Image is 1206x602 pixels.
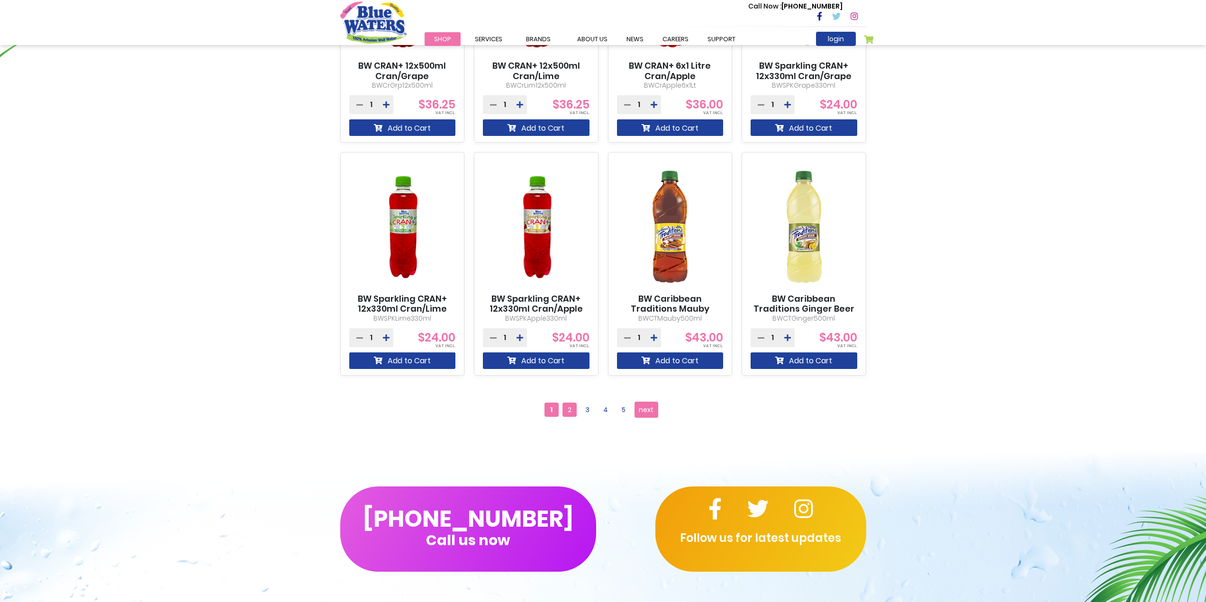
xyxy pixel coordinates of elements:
a: BW Sparkling CRAN+ 12x330ml Cran/Lime [349,294,456,314]
span: $36.25 [553,97,589,112]
img: BW Sparkling CRAN+ 12x330ml Cran/Apple [483,161,589,294]
a: BW Sparkling CRAN+ 12x330ml Cran/Apple [483,294,589,314]
button: Add to Cart [349,352,456,369]
span: $43.00 [685,330,723,345]
p: BWCrApple6x1Lt [617,81,724,90]
button: Add to Cart [617,352,724,369]
p: [PHONE_NUMBER] [748,1,843,11]
a: BW CRAN+ 12x500ml Cran/Lime [483,61,589,81]
img: BW Caribbean Traditions Ginger Beer 12x500ml [751,161,857,294]
p: BWCTGinger500ml [751,314,857,323]
button: [PHONE_NUMBER]Call us now [340,486,596,572]
a: store logo [340,1,407,43]
a: 2 [562,403,577,417]
span: $43.00 [819,330,857,345]
a: BW Sparkling CRAN+ 12x330ml Cran/Grape [751,61,857,81]
a: 5 [617,403,631,417]
span: 1 [544,403,559,417]
a: 4 [598,403,613,417]
a: about us [568,32,617,46]
a: BW Caribbean Traditions Ginger Beer 12x500ml [751,294,857,324]
p: BWSPKLime330ml [349,314,456,323]
a: BW CRAN+ 6x1 Litre Cran/Apple [617,61,724,81]
span: $24.00 [552,330,589,345]
p: Follow us for latest updates [655,530,866,547]
img: BW Sparkling CRAN+ 12x330ml Cran/Lime [349,161,456,294]
button: Add to Cart [751,352,857,369]
span: $36.25 [418,97,455,112]
span: Brands [526,35,551,44]
a: BW Caribbean Traditions Mauby 12x500ml [617,294,724,324]
span: Call Now : [748,1,781,11]
span: $36.00 [686,97,723,112]
p: BWCrLim12x500ml [483,81,589,90]
span: Services [475,35,502,44]
img: BW Caribbean Traditions Mauby 12x500ml [617,161,724,294]
span: $24.00 [418,330,455,345]
p: BWCTMauby500ml [617,314,724,323]
button: Add to Cart [751,119,857,136]
span: Call us now [426,538,510,543]
p: BWSPKApple330ml [483,314,589,323]
button: Add to Cart [483,352,589,369]
span: next [639,403,653,417]
span: Shop [434,35,451,44]
a: next [635,402,658,418]
p: BWCrGrp12x500ml [349,81,456,90]
a: News [617,32,653,46]
a: 3 [580,403,595,417]
button: Add to Cart [617,119,724,136]
a: support [698,32,745,46]
a: BW CRAN+ 12x500ml Cran/Grape [349,61,456,81]
a: login [816,32,856,46]
button: Add to Cart [349,119,456,136]
a: careers [653,32,698,46]
button: Add to Cart [483,119,589,136]
p: BWSPKGrape330ml [751,81,857,90]
span: $24.00 [820,97,857,112]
